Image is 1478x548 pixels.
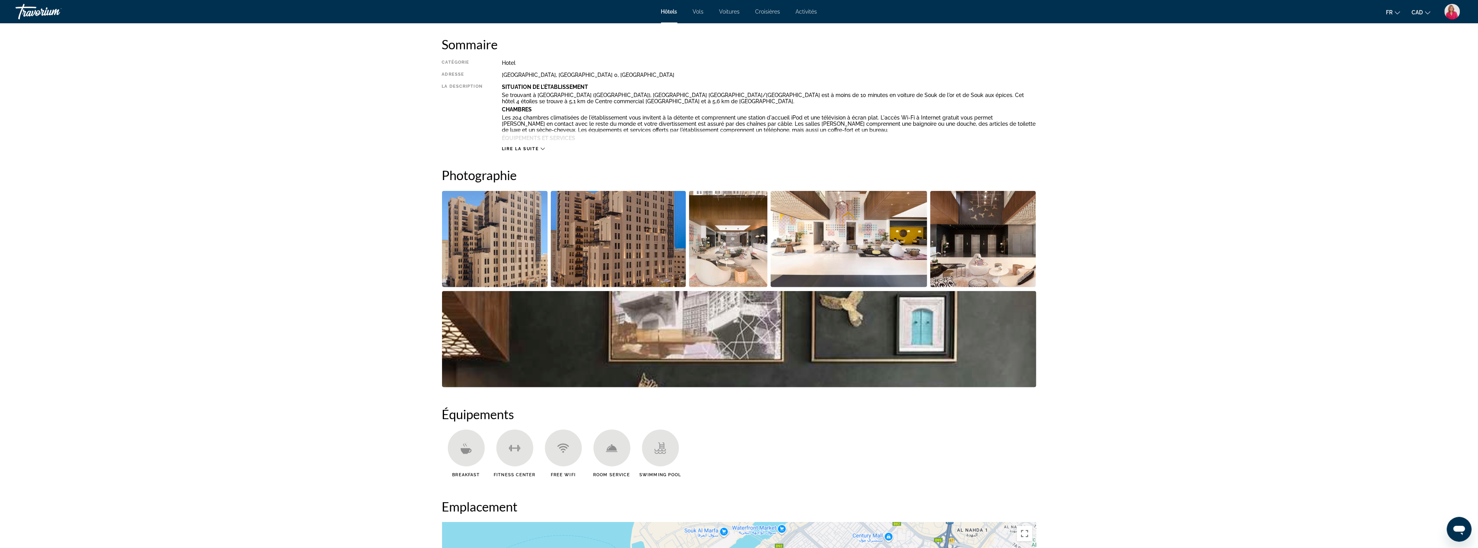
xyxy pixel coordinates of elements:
p: Se trouvant à [GEOGRAPHIC_DATA] ([GEOGRAPHIC_DATA]), [GEOGRAPHIC_DATA] [GEOGRAPHIC_DATA]/[GEOGRAP... [502,92,1036,104]
b: Chambres [502,106,532,113]
p: Les 204 chambres climatisées de l'établissement vous invitent à la détente et comprennent une sta... [502,114,1036,133]
div: Hotel [502,60,1036,66]
button: Change currency [1412,7,1431,18]
a: Croisières [756,9,780,15]
button: Open full-screen image slider [442,191,548,288]
span: Free WiFi [551,472,576,477]
span: Breakfast [453,472,480,477]
h2: Photographie [442,167,1036,183]
div: [GEOGRAPHIC_DATA], [GEOGRAPHIC_DATA] 0, [GEOGRAPHIC_DATA] [502,72,1036,78]
div: Adresse [442,72,482,78]
a: Hôtels [661,9,677,15]
div: La description [442,84,482,142]
button: Basculer en plein écran [1017,526,1032,541]
button: Open full-screen image slider [442,291,1036,388]
button: Open full-screen image slider [551,191,686,288]
span: CAD [1412,9,1423,16]
h2: Emplacement [442,499,1036,514]
h2: Sommaire [442,36,1036,52]
span: Fitness Center [494,472,535,477]
button: Open full-screen image slider [689,191,768,288]
span: Swimming Pool [639,472,681,477]
a: Vols [693,9,704,15]
a: Travorium [16,2,93,22]
button: User Menu [1442,3,1462,20]
iframe: Bouton de lancement de la fenêtre de messagerie [1447,517,1472,542]
button: Lire la suite [502,146,545,152]
a: Voitures [719,9,740,15]
h2: Équipements [442,406,1036,422]
div: Catégorie [442,60,482,66]
span: Room Service [593,472,630,477]
span: fr [1386,9,1393,16]
a: Activités [796,9,817,15]
button: Open full-screen image slider [771,191,927,288]
span: Lire la suite [502,146,539,151]
img: 2Q== [1445,4,1460,19]
button: Change language [1386,7,1400,18]
button: Open full-screen image slider [930,191,1036,288]
b: Situation De L'établissement [502,84,588,90]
